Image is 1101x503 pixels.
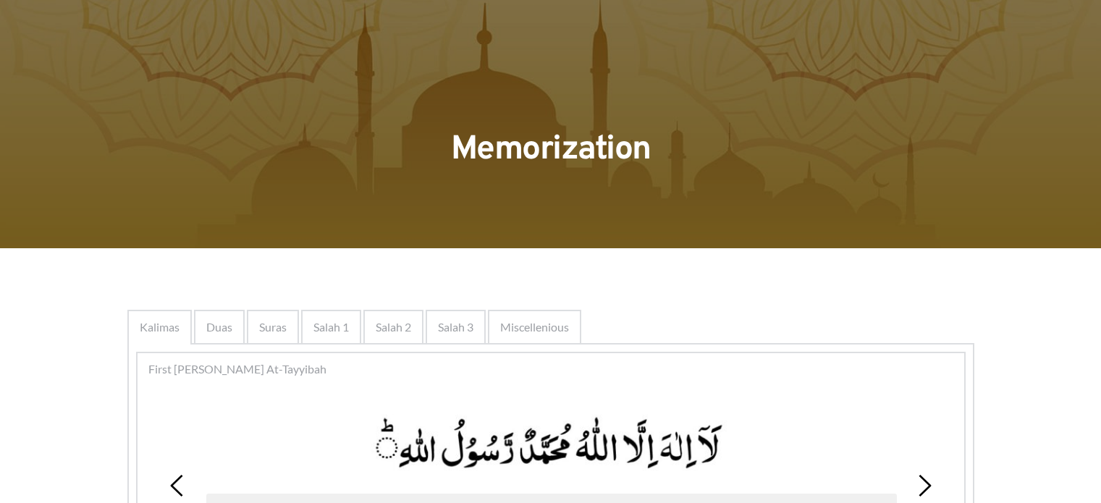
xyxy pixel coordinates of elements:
span: Duas [206,318,232,336]
span: Memorization [451,129,651,172]
span: Salah 2 [376,318,411,336]
span: Salah 1 [313,318,349,336]
span: Salah 3 [438,318,473,336]
span: Suras [259,318,287,336]
span: Kalimas [140,318,180,336]
span: First [PERSON_NAME] At-Tayyibah [148,360,326,378]
span: Miscellenious [500,318,569,336]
